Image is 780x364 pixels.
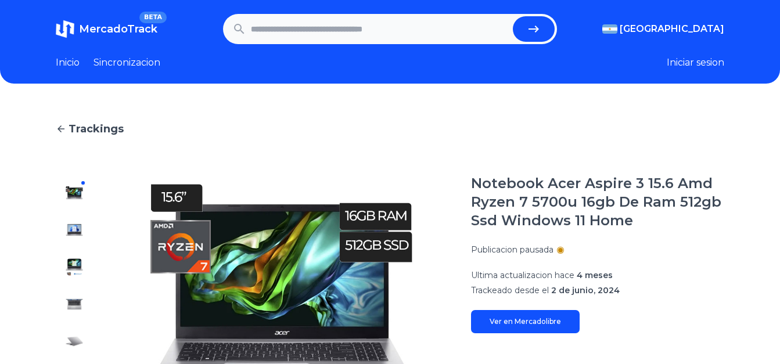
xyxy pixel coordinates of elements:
[471,270,574,280] span: Ultima actualizacion hace
[65,221,84,239] img: Notebook Acer Aspire 3 15.6 Amd Ryzen 7 5700u 16gb De Ram 512gb Ssd Windows 11 Home
[602,22,724,36] button: [GEOGRAPHIC_DATA]
[602,24,617,34] img: Argentina
[667,56,724,70] button: Iniciar sesion
[94,56,160,70] a: Sincronizacion
[56,56,80,70] a: Inicio
[65,332,84,351] img: Notebook Acer Aspire 3 15.6 Amd Ryzen 7 5700u 16gb De Ram 512gb Ssd Windows 11 Home
[56,121,724,137] a: Trackings
[471,285,549,295] span: Trackeado desde el
[65,295,84,313] img: Notebook Acer Aspire 3 15.6 Amd Ryzen 7 5700u 16gb De Ram 512gb Ssd Windows 11 Home
[471,310,580,333] a: Ver en Mercadolibre
[551,285,620,295] span: 2 de junio, 2024
[79,23,157,35] span: MercadoTrack
[69,121,124,137] span: Trackings
[139,12,167,23] span: BETA
[620,22,724,36] span: [GEOGRAPHIC_DATA]
[577,270,613,280] span: 4 meses
[56,20,157,38] a: MercadoTrackBETA
[56,20,74,38] img: MercadoTrack
[471,174,724,230] h1: Notebook Acer Aspire 3 15.6 Amd Ryzen 7 5700u 16gb De Ram 512gb Ssd Windows 11 Home
[65,183,84,202] img: Notebook Acer Aspire 3 15.6 Amd Ryzen 7 5700u 16gb De Ram 512gb Ssd Windows 11 Home
[471,244,553,255] p: Publicacion pausada
[65,258,84,276] img: Notebook Acer Aspire 3 15.6 Amd Ryzen 7 5700u 16gb De Ram 512gb Ssd Windows 11 Home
